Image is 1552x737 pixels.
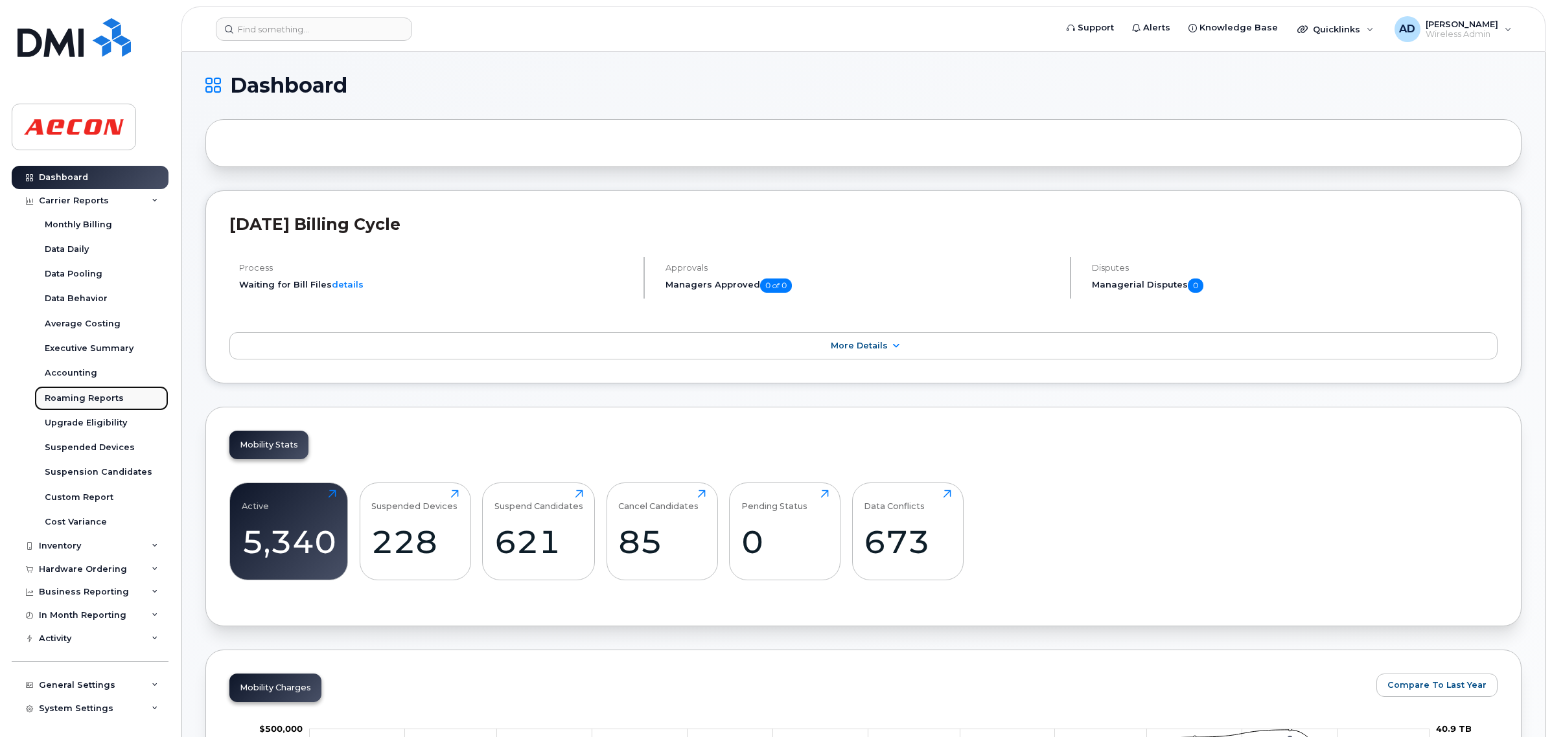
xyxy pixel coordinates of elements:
a: Suspended Devices228 [371,490,459,573]
a: Suspend Candidates621 [494,490,583,573]
div: 5,340 [242,523,336,561]
button: Compare To Last Year [1376,674,1498,697]
div: Suspended Devices [371,490,457,511]
h5: Managers Approved [666,278,1059,293]
div: 228 [371,523,459,561]
span: 0 of 0 [760,278,792,293]
a: Data Conflicts673 [864,490,951,573]
h4: Disputes [1092,263,1498,273]
div: 673 [864,523,951,561]
span: More Details [831,341,888,350]
div: Active [242,490,269,511]
a: Pending Status0 [741,490,829,573]
div: Cancel Candidates [618,490,699,511]
tspan: 40.9 TB [1436,723,1472,734]
div: Pending Status [741,490,807,511]
div: 0 [741,523,829,561]
span: Dashboard [230,76,347,95]
h5: Managerial Disputes [1092,278,1498,293]
a: details [332,279,364,289]
div: 85 [618,523,706,561]
div: Data Conflicts [864,490,925,511]
li: Waiting for Bill Files [239,278,632,291]
span: 0 [1188,278,1203,293]
span: Compare To Last Year [1387,679,1487,691]
a: Active5,340 [242,490,336,573]
a: Cancel Candidates85 [618,490,706,573]
g: $0 [259,723,303,734]
h4: Approvals [666,263,1059,273]
div: 621 [494,523,583,561]
tspan: $500,000 [259,723,303,734]
div: Suspend Candidates [494,490,583,511]
h2: [DATE] Billing Cycle [229,214,1498,234]
h4: Process [239,263,632,273]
